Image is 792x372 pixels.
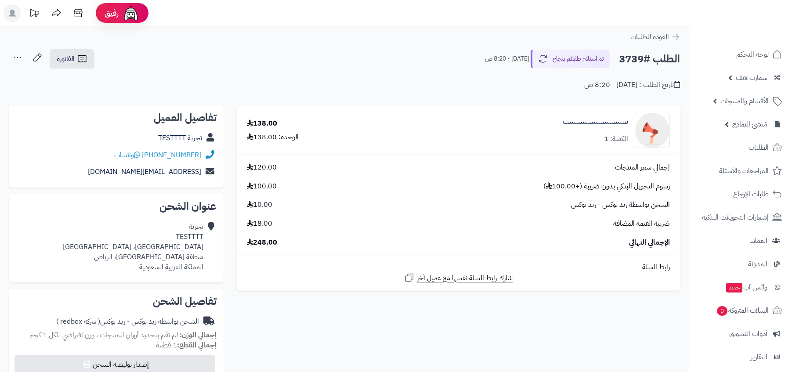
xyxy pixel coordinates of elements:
div: 138.00 [247,119,277,129]
a: العودة للطلبات [630,32,680,42]
span: لوحة التحكم [736,48,769,61]
h2: الطلب #3739 [619,50,680,68]
div: الوحدة: 138.00 [247,132,299,142]
span: 0 [717,306,727,316]
div: الشحن بواسطة ريد بوكس - ريد بوكس [56,317,199,327]
a: الطلبات [694,137,787,158]
span: 18.00 [247,219,272,229]
span: رسوم التحويل البنكي بدون ضريبة (+100.00 ) [543,181,670,191]
span: ( شركة redbox ) [56,316,100,327]
span: السلات المتروكة [716,304,769,317]
span: إشعارات التحويلات البنكية [702,211,769,224]
span: العملاء [750,235,767,247]
a: السلات المتروكة0 [694,300,787,321]
div: تاريخ الطلب : [DATE] - 8:20 ص [584,80,680,90]
div: الكمية: 1 [604,134,628,144]
a: واتساب [114,150,140,160]
button: تم استلام طلبكم بنجاح [531,50,610,68]
span: طلبات الإرجاع [733,188,769,200]
a: وآتس آبجديد [694,277,787,298]
a: لوحة التحكم [694,44,787,65]
a: المدونة [694,253,787,274]
span: شارك رابط السلة نفسها مع عميل آخر [417,273,513,283]
span: وآتس آب [725,281,767,293]
strong: إجمالي الوزن: [180,330,217,340]
a: المراجعات والأسئلة [694,160,787,181]
h2: عنوان الشحن [16,201,217,212]
small: 1 قطعة [156,340,217,350]
span: العودة للطلبات [630,32,669,42]
span: الإجمالي النهائي [629,238,670,248]
div: تجربة TESTTTT [GEOGRAPHIC_DATA]، [GEOGRAPHIC_DATA] منطقة [GEOGRAPHIC_DATA]، الرياض المملكة العربي... [63,222,203,272]
a: تحديثات المنصة [23,4,45,24]
span: ضريبة القيمة المضافة [613,219,670,229]
img: ai-face.png [122,4,140,22]
div: رابط السلة [240,262,676,272]
span: إجمالي سعر المنتجات [615,163,670,173]
a: العملاء [694,230,787,251]
span: سمارت لايف [736,72,767,84]
span: 120.00 [247,163,277,173]
span: أدوات التسويق [729,328,767,340]
span: الفاتورة [57,54,75,64]
span: 10.00 [247,200,272,210]
span: رفيق [105,8,119,18]
a: شارك رابط السلة نفسها مع عميل آخر [404,272,513,283]
strong: إجمالي القطع: [177,340,217,350]
span: 100.00 [247,181,277,191]
h2: تفاصيل الشحن [16,296,217,307]
span: 248.00 [247,238,277,248]
a: بببببببببببببببببببببببببببب [563,117,628,127]
span: الشحن بواسطة ريد بوكس - ريد بوكس [571,200,670,210]
a: طلبات الإرجاع [694,184,787,205]
a: إشعارات التحويلات البنكية [694,207,787,228]
span: جديد [726,283,742,293]
span: لم تقم بتحديد أوزان للمنتجات ، وزن افتراضي للكل 1 كجم [29,330,178,340]
span: الأقسام والمنتجات [720,95,769,107]
span: التقارير [751,351,767,363]
a: [EMAIL_ADDRESS][DOMAIN_NAME] [88,166,201,177]
img: no_image-90x90.png [635,113,669,148]
a: [PHONE_NUMBER] [142,150,201,160]
a: الفاتورة [50,49,94,69]
a: أدوات التسويق [694,323,787,344]
span: المدونة [748,258,767,270]
small: [DATE] - 8:20 ص [485,54,529,63]
a: تجربة TESTTTT [158,133,202,143]
span: المراجعات والأسئلة [719,165,769,177]
span: مُنشئ النماذج [732,118,767,130]
span: الطلبات [749,141,769,154]
a: التقارير [694,347,787,368]
h2: تفاصيل العميل [16,112,217,123]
